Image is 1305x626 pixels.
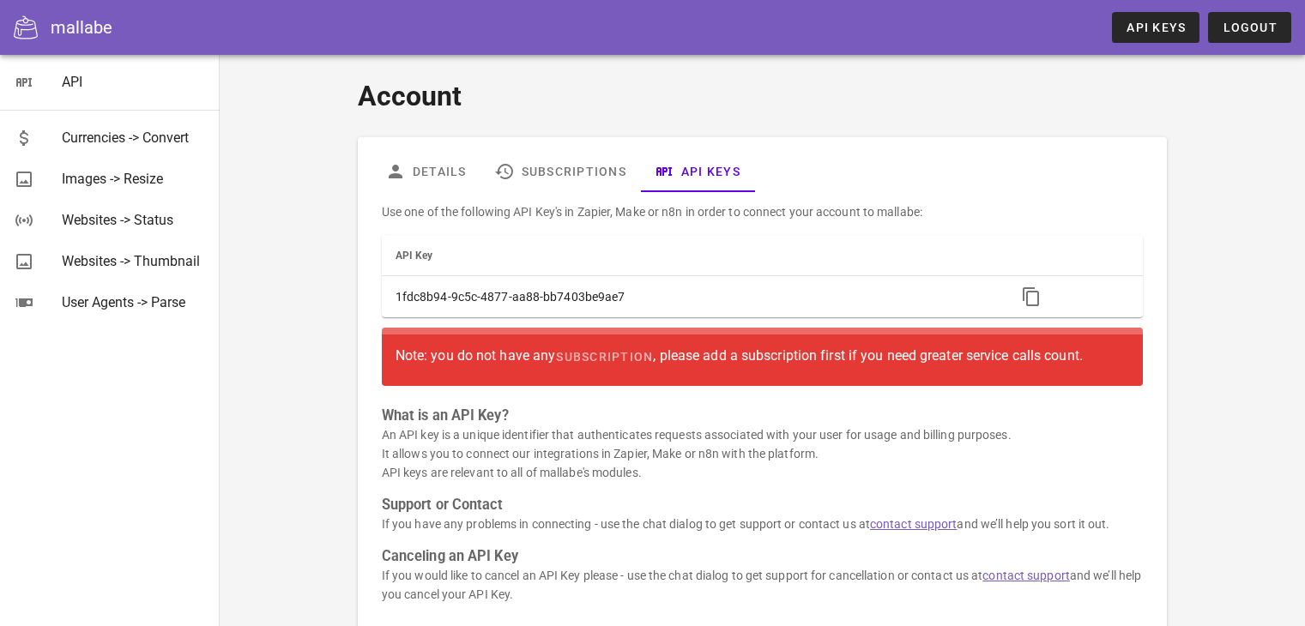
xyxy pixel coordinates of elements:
div: Websites -> Status [62,212,206,228]
h1: Account [358,75,1167,117]
span: API Keys [1126,21,1186,34]
div: mallabe [51,15,112,40]
span: API Key [396,250,433,262]
a: Subscriptions [480,151,640,192]
h3: Support or Contact [382,496,1143,515]
div: API [62,74,206,90]
a: contact support [870,517,958,531]
div: Websites -> Thumbnail [62,253,206,269]
button: Logout [1208,12,1291,43]
h3: What is an API Key? [382,406,1143,425]
a: subscription [555,341,653,372]
div: Images -> Resize [62,171,206,187]
h3: Canceling an API Key [382,547,1143,566]
span: subscription [555,350,653,364]
div: User Agents -> Parse [62,294,206,310]
iframe: Tidio Chat [1071,515,1297,596]
p: An API key is a unique identifier that authenticates requests associated with your user for usage... [382,425,1143,482]
p: If you would like to cancel an API Key please - use the chat dialog to get support for cancellati... [382,566,1143,604]
p: If you have any problems in connecting - use the chat dialog to get support or contact us at and ... [382,515,1143,533]
span: Logout [1222,21,1278,34]
div: Currencies -> Convert [62,129,206,146]
a: API Keys [640,151,754,192]
div: Note: you do not have any , please add a subscription first if you need greater service calls count. [396,341,1129,372]
a: Details [372,151,480,192]
th: API Key: Not sorted. Activate to sort ascending. [382,235,1002,276]
td: 1fdc8b94-9c5c-4877-aa88-bb7403be9ae7 [382,276,1002,317]
a: API Keys [1112,12,1199,43]
a: contact support [982,569,1070,582]
p: Use one of the following API Key's in Zapier, Make or n8n in order to connect your account to mal... [382,202,1143,221]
